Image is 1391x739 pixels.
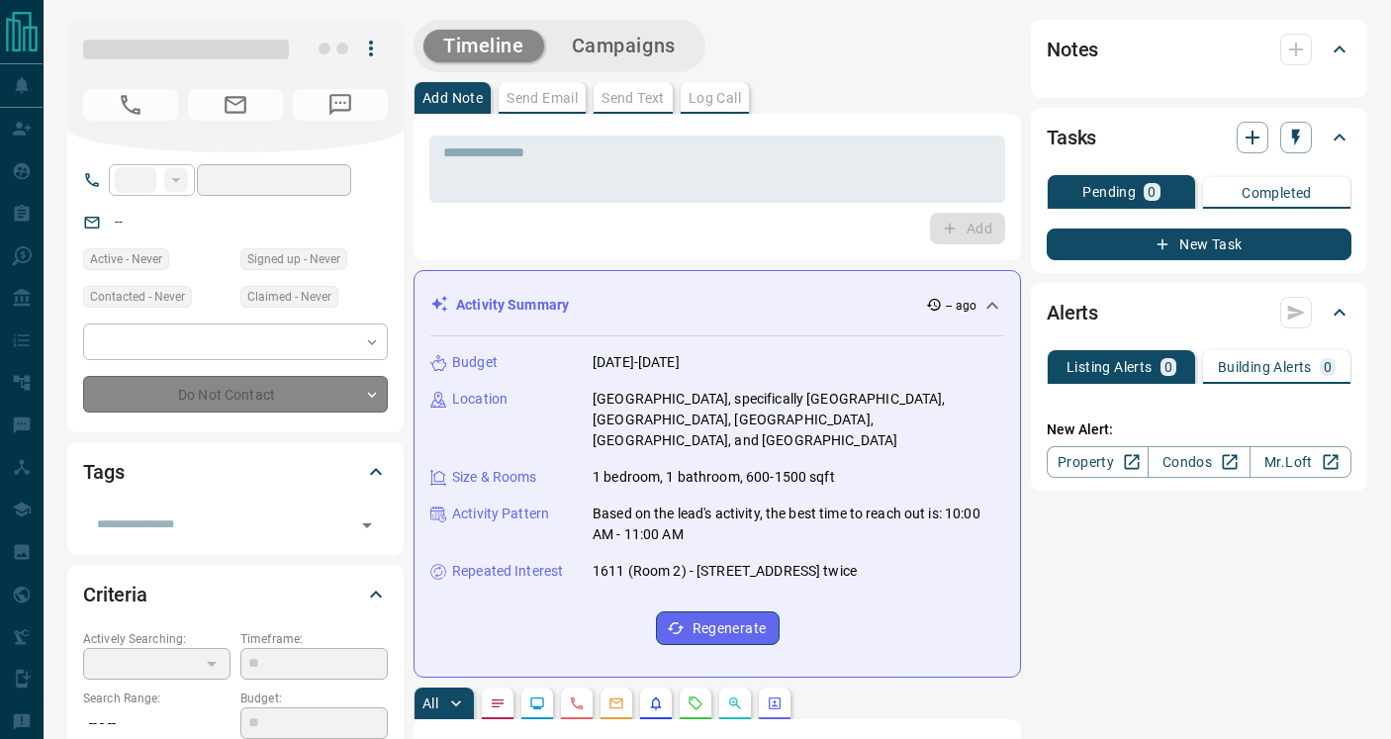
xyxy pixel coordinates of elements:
[83,579,147,610] h2: Criteria
[593,504,1004,545] p: Based on the lead's activity, the best time to reach out is: 10:00 AM - 11:00 AM
[90,287,185,307] span: Contacted - Never
[688,695,703,711] svg: Requests
[767,695,783,711] svg: Agent Actions
[656,611,780,645] button: Regenerate
[353,511,381,539] button: Open
[1250,446,1351,478] a: Mr.Loft
[1047,114,1351,161] div: Tasks
[247,287,331,307] span: Claimed - Never
[83,89,178,121] span: No Number
[452,467,537,488] p: Size & Rooms
[456,295,569,316] p: Activity Summary
[1047,419,1351,440] p: New Alert:
[727,695,743,711] svg: Opportunities
[422,696,438,710] p: All
[608,695,624,711] svg: Emails
[293,89,388,121] span: No Number
[1148,185,1156,199] p: 0
[1218,360,1312,374] p: Building Alerts
[1324,360,1332,374] p: 0
[83,571,388,618] div: Criteria
[569,695,585,711] svg: Calls
[593,561,857,582] p: 1611 (Room 2) - [STREET_ADDRESS] twice
[529,695,545,711] svg: Lead Browsing Activity
[1047,289,1351,336] div: Alerts
[1047,297,1098,328] h2: Alerts
[1047,34,1098,65] h2: Notes
[452,504,549,524] p: Activity Pattern
[452,389,508,410] p: Location
[452,352,498,373] p: Budget
[452,561,563,582] p: Repeated Interest
[240,630,388,648] p: Timeframe:
[490,695,506,711] svg: Notes
[83,376,388,413] div: Do Not Contact
[430,287,1004,323] div: Activity Summary-- ago
[1164,360,1172,374] p: 0
[593,467,835,488] p: 1 bedroom, 1 bathroom, 600-1500 sqft
[422,91,483,105] p: Add Note
[1047,229,1351,260] button: New Task
[83,630,231,648] p: Actively Searching:
[90,249,162,269] span: Active - Never
[1082,185,1136,199] p: Pending
[1242,186,1312,200] p: Completed
[83,448,388,496] div: Tags
[83,690,231,707] p: Search Range:
[1066,360,1153,374] p: Listing Alerts
[1047,26,1351,73] div: Notes
[240,690,388,707] p: Budget:
[648,695,664,711] svg: Listing Alerts
[188,89,283,121] span: No Email
[115,214,123,230] a: --
[593,352,680,373] p: [DATE]-[DATE]
[83,456,124,488] h2: Tags
[1047,122,1096,153] h2: Tasks
[247,249,340,269] span: Signed up - Never
[593,389,1004,451] p: [GEOGRAPHIC_DATA], specifically [GEOGRAPHIC_DATA], [GEOGRAPHIC_DATA], [GEOGRAPHIC_DATA], [GEOGRAP...
[1148,446,1250,478] a: Condos
[1047,446,1149,478] a: Property
[552,30,695,62] button: Campaigns
[423,30,544,62] button: Timeline
[946,297,976,315] p: -- ago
